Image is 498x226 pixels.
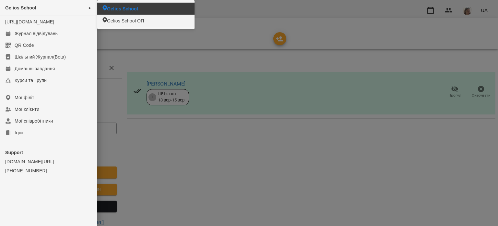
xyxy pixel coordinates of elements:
span: ► [88,5,92,10]
div: QR Code [15,42,34,48]
div: Ігри [15,129,23,136]
div: Мої співробітники [15,118,53,124]
a: [URL][DOMAIN_NAME] [5,19,54,24]
div: Мої клієнти [15,106,39,113]
a: [PHONE_NUMBER] [5,167,92,174]
div: Домашні завдання [15,65,55,72]
p: Support [5,149,92,156]
div: Журнал відвідувань [15,30,58,37]
span: Gelios School [5,5,36,10]
div: Курси та Групи [15,77,47,84]
span: Gelios School [107,6,138,12]
span: Gelios School ОП [107,18,144,24]
div: Шкільний Журнал(Beta) [15,54,66,60]
div: Мої філії [15,94,34,101]
a: [DOMAIN_NAME][URL] [5,158,92,165]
